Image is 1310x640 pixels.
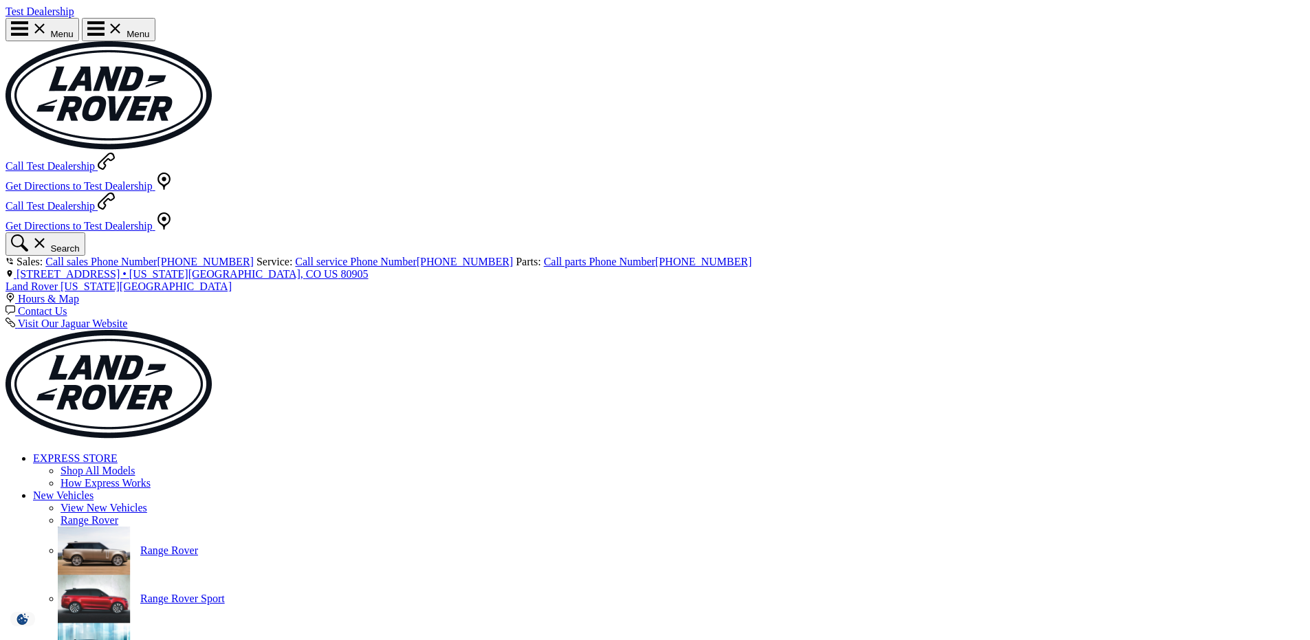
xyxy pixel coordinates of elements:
[6,305,67,317] a: Contact Us
[295,256,513,267] a: Call service Phone Number[PHONE_NUMBER]
[7,612,39,626] section: Click to Open Cookie Consent Modal
[7,612,39,626] img: Opt-Out Icon
[82,18,155,41] button: Open the main navigation menu
[6,293,79,305] a: Hours & Map
[6,160,95,172] span: Call Test Dealership
[33,452,118,464] a: EXPRESS STORE
[45,256,157,267] span: Call sales Phone Number
[6,140,212,152] a: land-rover
[256,256,290,267] span: Service
[290,256,292,267] span: :
[544,256,655,267] span: Call parts Phone Number
[17,256,40,267] span: Sales
[6,180,173,192] a: Get Directions to Test Dealership
[6,330,212,439] img: Generic
[538,256,541,267] span: :
[6,18,79,41] button: Open the main navigation menu
[50,29,73,39] span: Menu
[61,477,151,489] a: How Express Works
[516,256,538,267] span: Parts
[6,268,369,280] a: [STREET_ADDRESS] • [US_STATE][GEOGRAPHIC_DATA], CO US 80905
[127,29,149,39] span: Menu
[6,280,232,292] a: Land Rover [US_STATE][GEOGRAPHIC_DATA]
[6,200,95,212] span: Call Test Dealership
[40,256,43,267] span: :
[129,268,303,280] span: [US_STATE][GEOGRAPHIC_DATA],
[6,200,115,212] a: Call Test Dealership
[295,256,416,267] span: Call service Phone Number
[140,544,198,556] a: Range Rover
[6,41,212,150] img: Generic
[6,160,115,172] a: Call Test Dealership
[50,243,79,254] span: Search
[6,220,153,232] span: Get Directions to Test Dealership
[341,268,369,280] span: 80905
[6,220,173,232] a: Get Directions to Test Dealership
[61,502,147,514] a: View New Vehicles
[544,256,752,267] a: Call parts Phone Number[PHONE_NUMBER]
[324,268,338,280] span: US
[33,489,94,501] a: New Vehicles
[6,232,85,256] button: Open the inventory search
[6,318,127,329] a: Visit Our Jaguar Website
[6,180,153,192] span: Get Directions to Test Dealership
[6,5,74,17] a: Test Dealership
[61,514,118,526] a: Range Rover
[61,465,135,476] a: Shop All Models
[6,429,212,441] a: land-rover
[306,268,321,280] span: CO
[140,593,225,604] a: Range Rover Sport
[45,256,254,267] a: Call sales Phone Number[PHONE_NUMBER]
[17,268,127,280] span: [STREET_ADDRESS] •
